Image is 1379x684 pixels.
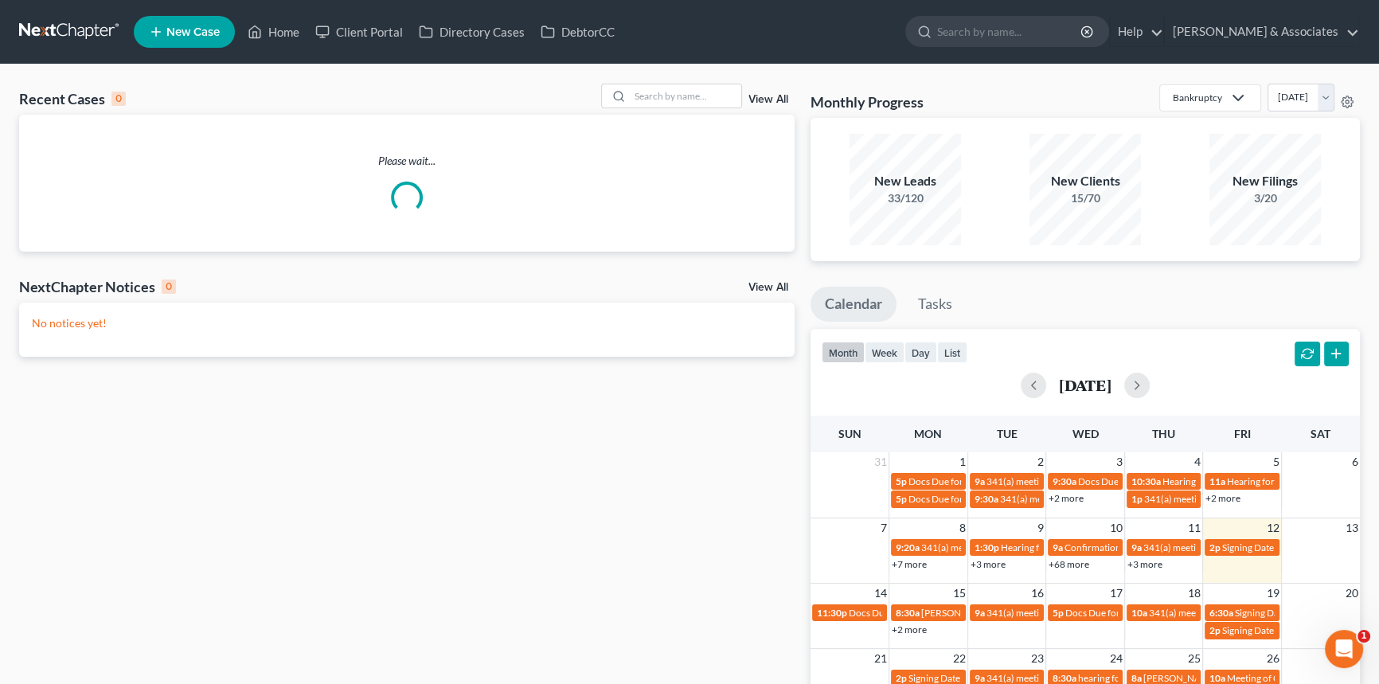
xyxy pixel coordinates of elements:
[1029,172,1141,190] div: New Clients
[1234,427,1251,440] span: Fri
[921,607,996,619] span: [PERSON_NAME]
[958,518,967,537] span: 8
[908,493,1040,505] span: Docs Due for [PERSON_NAME]
[1108,518,1124,537] span: 10
[996,427,1017,440] span: Tue
[166,26,220,38] span: New Case
[1029,190,1141,206] div: 15/70
[892,558,927,570] a: +7 more
[1131,607,1147,619] span: 10a
[896,607,920,619] span: 8:30a
[1065,607,1197,619] span: Docs Due for [PERSON_NAME]
[1209,190,1321,206] div: 3/20
[1131,493,1143,505] span: 1p
[914,427,942,440] span: Mon
[32,315,782,331] p: No notices yet!
[1053,607,1064,619] span: 5p
[411,18,533,46] a: Directory Cases
[1131,475,1161,487] span: 10:30a
[1072,427,1098,440] span: Wed
[892,623,927,635] a: +2 more
[1078,672,1201,684] span: hearing for [PERSON_NAME]
[873,649,889,668] span: 21
[1049,492,1084,504] a: +2 more
[850,190,961,206] div: 33/120
[1344,518,1360,537] span: 13
[1115,452,1124,471] span: 3
[971,558,1006,570] a: +3 more
[1209,475,1225,487] span: 11a
[1186,584,1202,603] span: 18
[1029,649,1045,668] span: 23
[1049,558,1089,570] a: +68 more
[850,172,961,190] div: New Leads
[1059,377,1111,393] h2: [DATE]
[1131,541,1142,553] span: 9a
[1131,672,1142,684] span: 8a
[1272,452,1281,471] span: 5
[162,279,176,294] div: 0
[879,518,889,537] span: 7
[1325,630,1363,668] iframe: Intercom live chat
[533,18,623,46] a: DebtorCC
[1143,672,1260,684] span: [PERSON_NAME] - Criminal
[1078,475,1258,487] span: Docs Due for [US_STATE][PERSON_NAME]
[1149,607,1303,619] span: 341(a) meeting for [PERSON_NAME]
[1209,607,1233,619] span: 6:30a
[1110,18,1163,46] a: Help
[896,475,907,487] span: 5p
[817,607,847,619] span: 11:30p
[908,475,1040,487] span: Docs Due for [PERSON_NAME]
[1265,584,1281,603] span: 19
[1143,541,1297,553] span: 341(a) meeting for [PERSON_NAME]
[240,18,307,46] a: Home
[1209,541,1221,553] span: 2p
[748,282,788,293] a: View All
[1186,649,1202,668] span: 25
[975,672,985,684] span: 9a
[975,607,985,619] span: 9a
[1053,475,1076,487] span: 9:30a
[1193,452,1202,471] span: 4
[1036,518,1045,537] span: 9
[1209,172,1321,190] div: New Filings
[873,584,889,603] span: 14
[975,541,999,553] span: 1:30p
[1235,607,1377,619] span: Signing Date for [PERSON_NAME]
[958,452,967,471] span: 1
[1265,518,1281,537] span: 12
[1036,452,1045,471] span: 2
[975,493,998,505] span: 9:30a
[111,92,126,106] div: 0
[1358,630,1370,643] span: 1
[1127,558,1162,570] a: +3 more
[896,541,920,553] span: 9:20a
[1209,624,1221,636] span: 2p
[1152,427,1175,440] span: Thu
[896,672,907,684] span: 2p
[951,649,967,668] span: 22
[937,17,1083,46] input: Search by name...
[904,342,937,363] button: day
[1265,649,1281,668] span: 26
[951,584,967,603] span: 15
[1000,493,1154,505] span: 341(a) meeting for [PERSON_NAME]
[1065,541,1245,553] span: Confirmation hearing for [PERSON_NAME]
[986,475,1140,487] span: 341(a) meeting for [PERSON_NAME]
[1165,18,1359,46] a: [PERSON_NAME] & Associates
[937,342,967,363] button: list
[19,153,795,169] p: Please wait...
[748,94,788,105] a: View All
[1053,672,1076,684] span: 8:30a
[1344,584,1360,603] span: 20
[1108,649,1124,668] span: 24
[1108,584,1124,603] span: 17
[1053,541,1063,553] span: 9a
[1029,584,1045,603] span: 16
[904,287,967,322] a: Tasks
[811,287,897,322] a: Calendar
[873,452,889,471] span: 31
[849,607,980,619] span: Docs Due for [PERSON_NAME]
[865,342,904,363] button: week
[1350,452,1360,471] span: 6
